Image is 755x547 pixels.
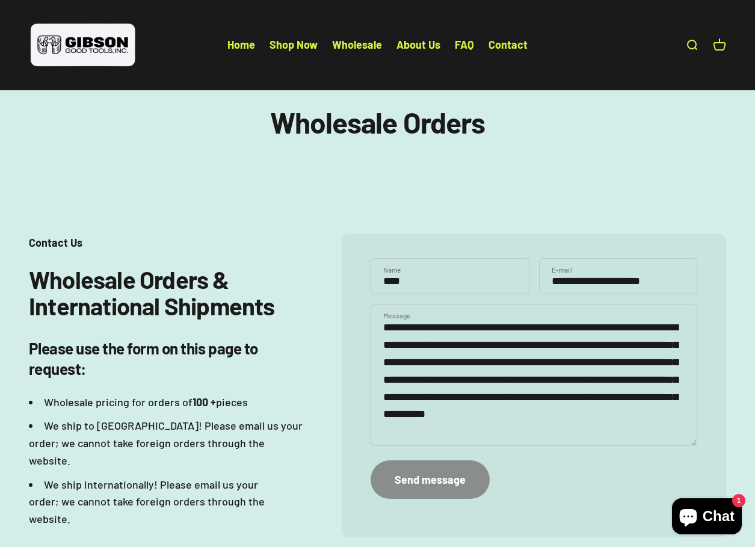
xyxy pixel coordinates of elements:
[332,38,382,51] a: Wholesale
[395,471,466,489] div: Send message
[29,394,303,411] li: Wholesale pricing for orders of pieces
[29,266,303,319] h2: Wholesale Orders & International Shipments
[29,417,303,469] li: We ship to [GEOGRAPHIC_DATA]! Please email us your order; we cannot take foreign orders through t...
[29,338,303,379] h4: Please use the form on this page to request:
[371,460,490,498] button: Send message
[455,38,474,51] a: FAQ
[668,498,745,537] inbox-online-store-chat: Shopify online store chat
[270,38,318,51] a: Shop Now
[29,107,726,138] h1: Wholesale Orders
[227,38,255,51] a: Home
[396,38,440,51] a: About Us
[488,38,528,51] a: Contact
[29,476,303,528] li: We ship internationally! Please email us your order; we cannot take foreign orders through the we...
[193,395,216,409] strong: 100 +
[29,234,303,252] p: Contact Us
